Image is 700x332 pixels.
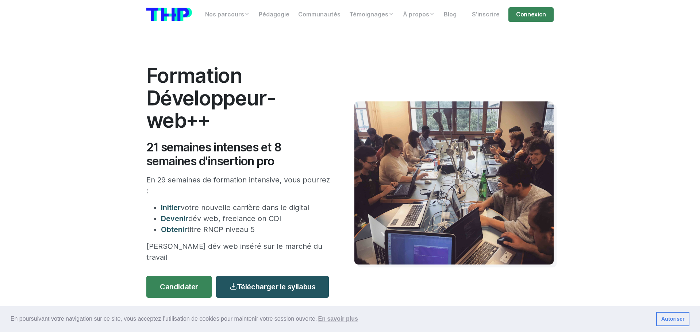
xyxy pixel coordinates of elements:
a: Pédagogie [254,7,294,22]
a: dismiss cookie message [656,312,689,327]
a: Télécharger le syllabus [216,276,329,298]
li: titre RNCP niveau 5 [161,224,332,235]
span: Devenir [161,214,188,223]
span: En poursuivant votre navigation sur ce site, vous acceptez l’utilisation de cookies pour mainteni... [11,313,650,324]
span: Obtenir [161,225,187,234]
a: À propos [399,7,439,22]
a: Témoignages [345,7,399,22]
h1: Formation Développeur-web++ [146,64,332,132]
li: dév web, freelance on CDI [161,213,332,224]
img: Travail [354,101,554,265]
a: Candidater [146,276,212,298]
a: Connexion [508,7,554,22]
img: logo [146,8,192,21]
li: votre nouvelle carrière dans le digital [161,202,332,213]
a: Nos parcours [201,7,254,22]
p: [PERSON_NAME] dév web inséré sur le marché du travail [146,241,332,263]
span: Initier [161,203,181,212]
h2: 21 semaines intenses et 8 semaines d'insertion pro [146,140,332,169]
p: En 29 semaines de formation intensive, vous pourrez : [146,174,332,196]
a: Communautés [294,7,345,22]
a: Blog [439,7,461,22]
a: S'inscrire [468,7,504,22]
a: learn more about cookies [317,313,359,324]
